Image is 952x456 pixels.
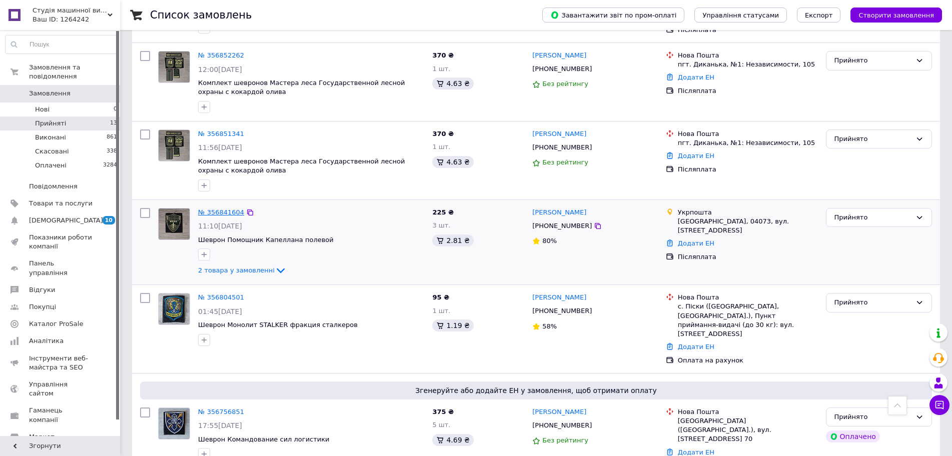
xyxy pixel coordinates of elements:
[198,157,405,174] a: Комплект шевронов Мастера леса Государственной лесной охраны с кокардой олива
[198,266,287,274] a: 2 товара у замовленні
[826,430,880,442] div: Оплачено
[542,158,588,166] span: Без рейтингу
[158,293,190,325] a: Фото товару
[678,51,818,60] div: Нова Пошта
[198,222,242,230] span: 11:10[DATE]
[834,55,911,66] div: Прийнято
[432,130,454,137] span: 370 ₴
[29,432,55,441] span: Маркет
[678,293,818,302] div: Нова Пошта
[29,259,93,277] span: Панель управління
[797,7,841,22] button: Експорт
[432,65,450,72] span: 1 шт.
[29,354,93,372] span: Інструменти веб-майстра та SEO
[532,307,592,314] span: [PHONE_NUMBER]
[144,385,928,395] span: Згенеруйте або додайте ЕН у замовлення, щоб отримати оплату
[198,293,244,301] a: № 356804501
[432,221,450,229] span: 3 шт.
[532,421,592,429] span: [PHONE_NUMBER]
[678,448,714,456] a: Додати ЕН
[834,134,911,144] div: Прийнято
[678,60,818,69] div: пгт. Диканька, №1: Независимости, 105
[929,395,949,415] button: Чат з покупцем
[840,11,942,18] a: Створити замовлення
[702,11,779,19] span: Управління статусами
[532,293,586,302] a: [PERSON_NAME]
[35,119,66,128] span: Прийняті
[678,343,714,350] a: Додати ЕН
[678,302,818,338] div: с. Піски ([GEOGRAPHIC_DATA], [GEOGRAPHIC_DATA].), Пункт приймання-видачі (до 30 кг): вул. [STREET...
[678,252,818,261] div: Післяплата
[29,285,55,294] span: Відгуки
[432,143,450,150] span: 1 шт.
[542,7,684,22] button: Завантажити звіт по пром-оплаті
[29,336,64,345] span: Аналітика
[432,421,450,428] span: 5 шт.
[29,233,93,251] span: Показники роботи компанії
[198,307,242,315] span: 01:45[DATE]
[198,421,242,429] span: 17:55[DATE]
[432,51,454,59] span: 370 ₴
[158,51,190,83] a: Фото товару
[432,307,450,314] span: 1 шт.
[805,11,833,19] span: Експорт
[678,86,818,95] div: Післяплата
[159,293,190,324] img: Фото товару
[532,208,586,217] a: [PERSON_NAME]
[33,15,120,24] div: Ваш ID: 1264242
[198,321,358,328] a: Шеврон Монолит STALKER фракция сталкеров
[678,407,818,416] div: Нова Пошта
[35,133,66,142] span: Виконані
[550,10,676,19] span: Завантажити звіт по пром-оплаті
[834,297,911,308] div: Прийнято
[198,65,242,73] span: 12:00[DATE]
[834,412,911,422] div: Прийнято
[198,79,405,96] a: Комплект шевронов Мастера леса Государственной лесной охраны с кокардой олива
[29,406,93,424] span: Гаманець компанії
[35,105,50,114] span: Нові
[834,212,911,223] div: Прийнято
[542,80,588,87] span: Без рейтингу
[29,182,78,191] span: Повідомлення
[432,293,449,301] span: 95 ₴
[432,156,473,168] div: 4.63 ₴
[532,143,592,151] span: [PHONE_NUMBER]
[159,51,190,82] img: Фото товару
[114,105,117,114] span: 0
[198,51,244,59] a: № 356852262
[678,73,714,81] a: Додати ЕН
[198,266,275,274] span: 2 товара у замовленні
[542,237,557,244] span: 80%
[678,138,818,147] div: пгт. Диканька, №1: Независимости, 105
[678,165,818,174] div: Післяплата
[35,161,67,170] span: Оплачені
[198,236,334,243] a: Шеврон Помощник Капеллана полевой
[107,133,117,142] span: 861
[678,416,818,444] div: [GEOGRAPHIC_DATA] ([GEOGRAPHIC_DATA].), вул. [STREET_ADDRESS] 70
[33,6,108,15] span: Студія машинної вишивки "ВІЛЬНІ"
[29,319,83,328] span: Каталог ProSale
[29,302,56,311] span: Покупці
[432,77,473,89] div: 4.63 ₴
[29,63,120,81] span: Замовлення та повідомлення
[29,89,71,98] span: Замовлення
[29,199,93,208] span: Товари та послуги
[432,434,473,446] div: 4.69 ₴
[107,147,117,156] span: 338
[35,147,69,156] span: Скасовані
[110,119,117,128] span: 13
[432,208,454,216] span: 225 ₴
[198,408,244,415] a: № 356756851
[532,51,586,60] a: [PERSON_NAME]
[532,129,586,139] a: [PERSON_NAME]
[198,435,330,443] a: Шеврон Командование сил логистики
[198,130,244,137] a: № 356851341
[678,129,818,138] div: Нова Пошта
[532,222,592,229] span: [PHONE_NUMBER]
[159,408,190,439] img: Фото товару
[6,35,118,53] input: Пошук
[29,380,93,398] span: Управління сайтом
